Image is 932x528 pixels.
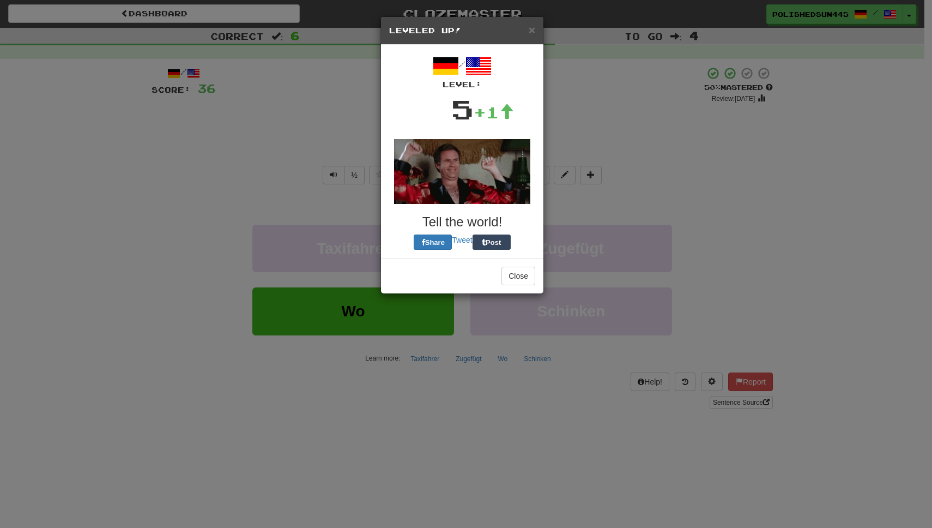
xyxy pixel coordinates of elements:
[389,79,535,90] div: Level:
[474,101,514,123] div: +1
[389,25,535,36] h5: Leveled Up!
[451,90,474,128] div: 5
[394,139,530,204] img: will-ferrel-d6c07f94194e19e98823ed86c433f8fc69ac91e84bfcb09b53c9a5692911eaa6.gif
[389,53,535,90] div: /
[452,236,472,244] a: Tweet
[414,235,452,250] button: Share
[389,215,535,229] h3: Tell the world!
[501,267,535,285] button: Close
[529,23,535,36] span: ×
[473,235,511,250] button: Post
[529,24,535,35] button: Close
